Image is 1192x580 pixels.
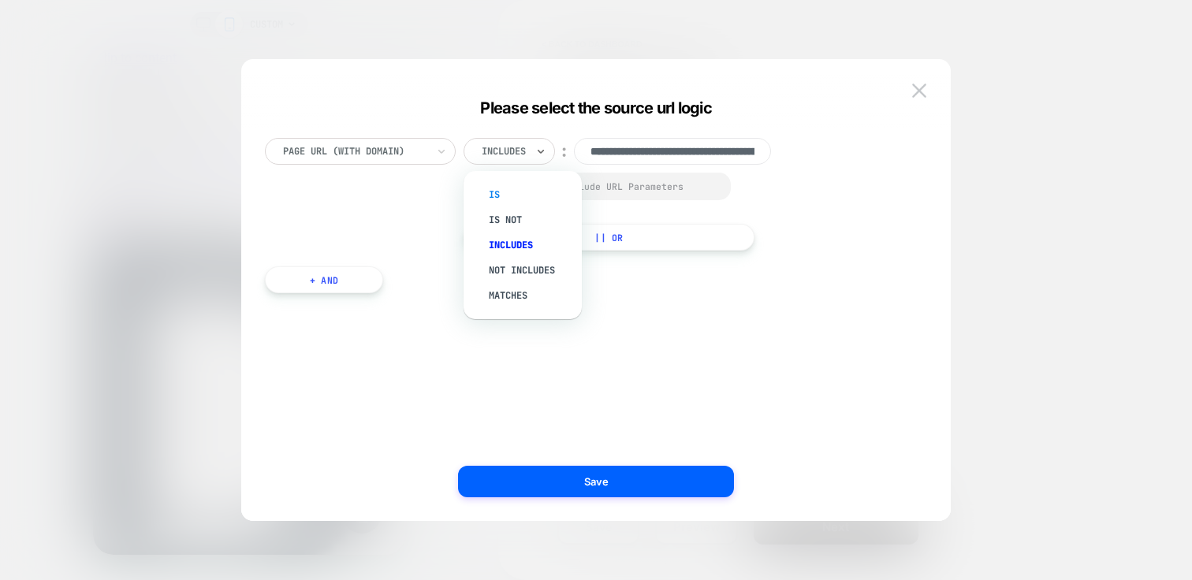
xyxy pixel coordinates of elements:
div: Matches [479,283,582,308]
img: close [912,84,926,97]
div: Is [479,182,582,207]
div: Select to Include URL Parameters [507,180,715,192]
div: Is not [479,207,582,232]
span: Previous [6,22,47,34]
span: [GEOGRAPHIC_DATA] [24,157,143,172]
div: Please select the source url logic [241,99,951,117]
iframe: Gorgias live chat messenger [241,438,296,489]
span: Next [6,142,28,154]
div: Not includes [479,258,582,283]
div: Includes [479,232,582,258]
button: || Or [464,224,754,251]
button: Save [458,466,734,497]
div: ︰ [557,141,572,162]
